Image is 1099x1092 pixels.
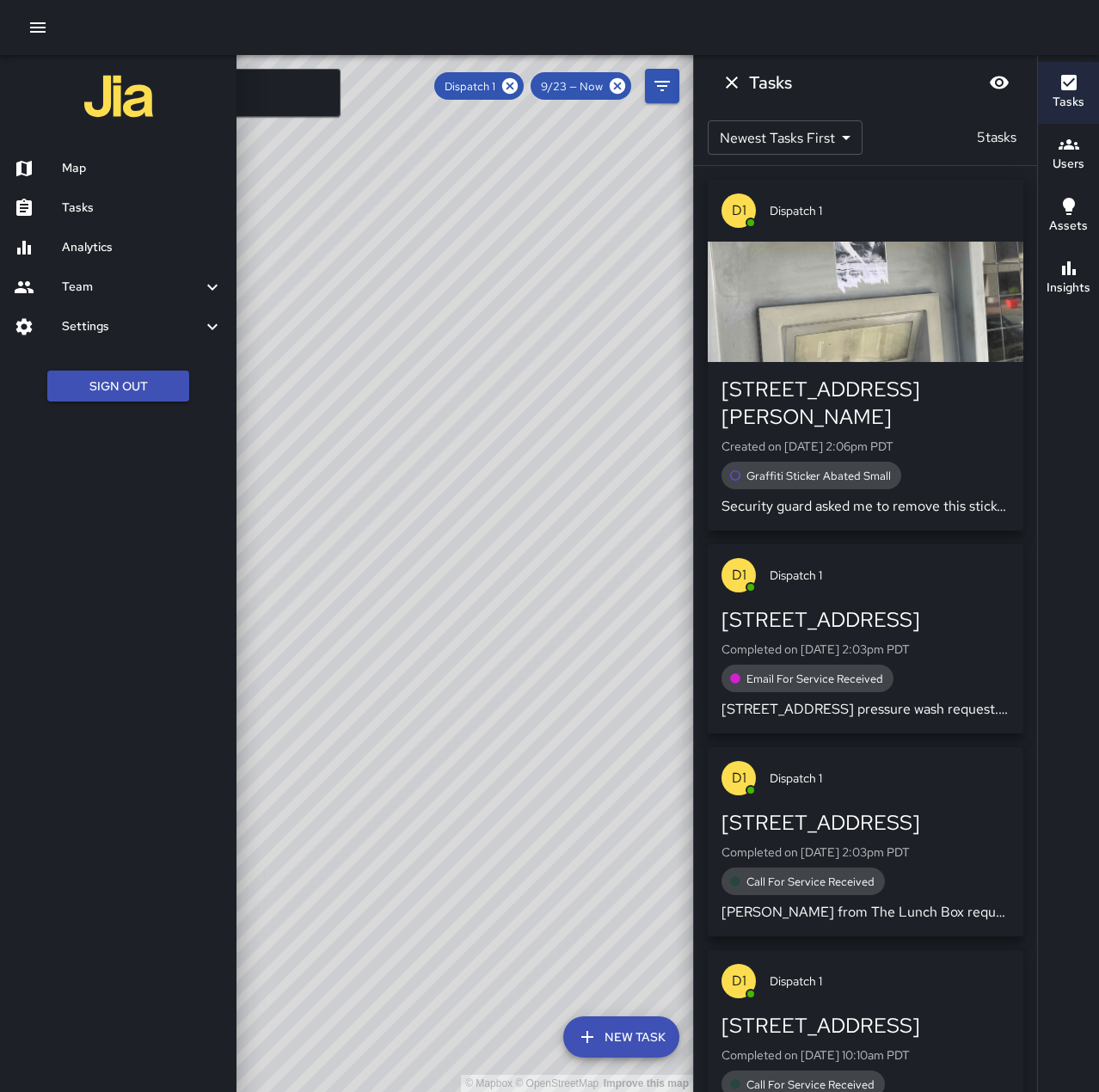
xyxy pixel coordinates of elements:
span: Call For Service Received [736,874,885,889]
p: Completed on [DATE] 10:10am PDT [721,1046,1010,1064]
p: D1 [732,971,746,991]
h6: Insights [1047,279,1090,298]
span: Dispatch 1 [770,770,1010,787]
div: [STREET_ADDRESS] [721,809,1010,837]
p: Completed on [DATE] 2:03pm PDT [721,641,1010,658]
span: Dispatch 1 [770,202,1010,219]
button: Sign Out [47,371,189,402]
p: D1 [732,768,746,788]
span: Dispatch 1 [770,567,1010,584]
h6: Team [62,278,202,297]
p: [PERSON_NAME] from The Lunch Box requested assistance with [PERSON_NAME]. Assigned Sierra 5 and S... [721,902,1010,923]
h6: Tasks [1053,93,1084,112]
p: Security guard asked me to remove this sticker that’s been glued to the ATM [721,496,1010,517]
h6: Tasks [749,69,792,96]
p: D1 [732,565,746,586]
p: Created on [DATE] 2:06pm PDT [721,438,1010,455]
span: Dispatch 1 [770,972,1010,990]
h6: Tasks [62,199,223,218]
h6: Assets [1049,217,1088,236]
h6: Map [62,159,223,178]
h6: Analytics [62,238,223,257]
span: Call For Service Received [736,1077,885,1092]
h6: Users [1053,155,1084,174]
p: Completed on [DATE] 2:03pm PDT [721,844,1010,861]
div: [STREET_ADDRESS] [721,1012,1010,1040]
div: [STREET_ADDRESS][PERSON_NAME] [721,376,1010,431]
button: New Task [563,1016,679,1058]
span: Graffiti Sticker Abated Small [736,469,901,483]
button: Blur [982,65,1016,100]
p: [STREET_ADDRESS] pressure wash request. Assigned Echo 5. [721,699,1010,720]
div: [STREET_ADDRESS] [721,606,1010,634]
h6: Settings [62,317,202,336]
button: Dismiss [715,65,749,100]
span: Email For Service Received [736,672,893,686]
img: jia-logo [84,62,153,131]
p: 5 tasks [970,127,1023,148]
p: D1 [732,200,746,221]
div: Newest Tasks First [708,120,863,155]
